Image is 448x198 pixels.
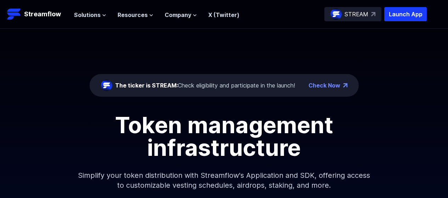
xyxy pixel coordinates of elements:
[371,12,375,16] img: top-right-arrow.svg
[7,7,21,21] img: Streamflow Logo
[74,11,101,19] span: Solutions
[165,11,197,19] button: Company
[208,11,239,18] a: X (Twitter)
[345,10,368,18] p: STREAM
[65,114,384,159] h1: Token management infrastructure
[308,81,340,90] a: Check Now
[115,81,295,90] div: Check eligibility and participate in the launch!
[324,7,381,21] a: STREAM
[115,82,178,89] span: The ticker is STREAM:
[384,7,427,21] button: Launch App
[118,11,148,19] span: Resources
[101,80,112,91] img: streamflow-logo-circle.png
[118,11,153,19] button: Resources
[24,9,61,19] p: Streamflow
[7,7,67,21] a: Streamflow
[74,11,106,19] button: Solutions
[343,83,347,87] img: top-right-arrow.png
[165,11,191,19] span: Company
[330,9,342,20] img: streamflow-logo-circle.png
